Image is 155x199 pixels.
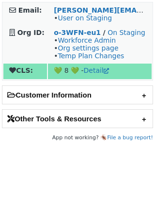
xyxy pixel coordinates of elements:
a: Org settings page [58,44,118,52]
a: On Staging [108,29,145,36]
strong: Org ID: [17,29,45,36]
span: • [54,14,112,22]
td: 💚 8 💚 - [48,64,152,79]
a: Detail [84,66,109,74]
h2: Customer Information [2,86,153,104]
span: • • • [54,36,124,60]
a: o-3WFN-eu1 [54,29,101,36]
a: Workforce Admin [58,36,116,44]
strong: / [103,29,106,36]
h2: Other Tools & Resources [2,110,153,128]
a: Temp Plan Changes [58,52,124,60]
strong: Email: [18,6,42,14]
a: User on Staging [58,14,112,22]
footer: App not working? 🪳 [2,133,153,143]
a: File a bug report! [107,134,153,141]
strong: CLS: [9,66,33,74]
